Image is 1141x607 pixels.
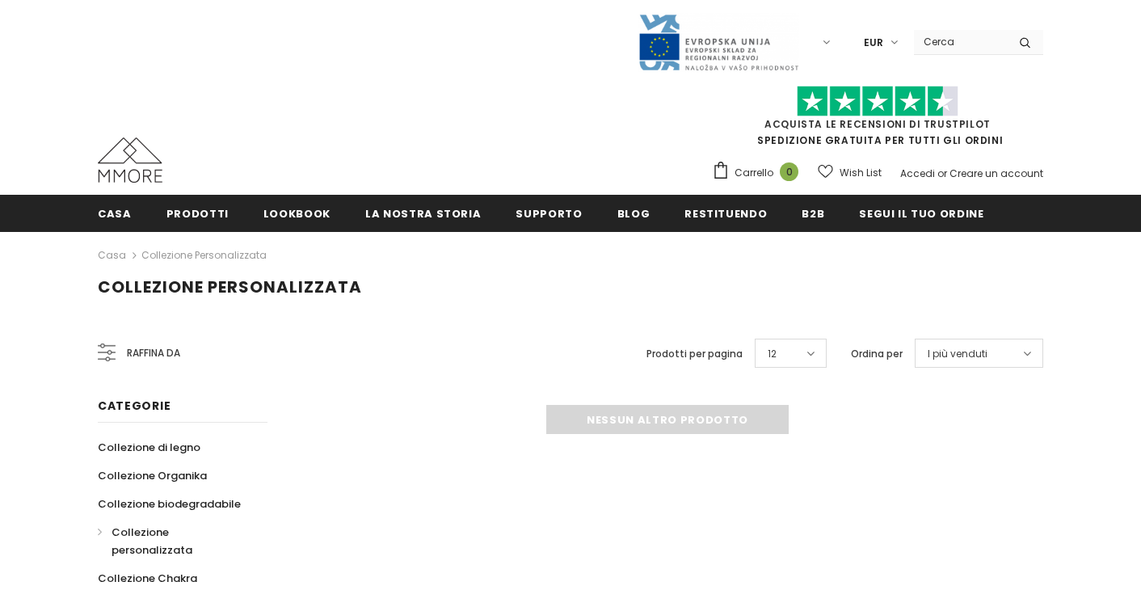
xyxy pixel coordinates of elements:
span: Collezione personalizzata [98,276,362,298]
a: Prodotti [166,195,229,231]
span: 0 [780,162,798,181]
span: B2B [802,206,824,221]
label: Ordina per [851,346,903,362]
span: Wish List [840,165,882,181]
img: Fidati di Pilot Stars [797,86,958,117]
span: Categorie [98,398,171,414]
span: EUR [864,35,883,51]
a: La nostra storia [365,195,481,231]
label: Prodotti per pagina [646,346,743,362]
span: Casa [98,206,132,221]
a: Casa [98,246,126,265]
a: Collezione personalizzata [98,518,250,564]
a: Wish List [818,158,882,187]
a: B2B [802,195,824,231]
input: Search Site [914,30,1007,53]
span: Blog [617,206,650,221]
span: SPEDIZIONE GRATUITA PER TUTTI GLI ORDINI [712,93,1043,147]
a: Acquista le recensioni di TrustPilot [764,117,991,131]
a: Collezione Chakra [98,564,197,592]
a: Collezione Organika [98,462,207,490]
span: Carrello [735,165,773,181]
a: Segui il tuo ordine [859,195,983,231]
a: Accedi [900,167,935,180]
span: Collezione di legno [98,440,200,455]
span: Prodotti [166,206,229,221]
span: or [937,167,947,180]
a: Casa [98,195,132,231]
a: Collezione personalizzata [141,248,267,262]
a: Restituendo [684,195,767,231]
a: Collezione biodegradabile [98,490,241,518]
span: Restituendo [684,206,767,221]
img: Casi MMORE [98,137,162,183]
a: Collezione di legno [98,433,200,462]
a: Javni Razpis [638,35,799,48]
a: Creare un account [949,167,1043,180]
span: Collezione Organika [98,468,207,483]
span: 12 [768,346,777,362]
a: Lookbook [263,195,331,231]
span: Segui il tuo ordine [859,206,983,221]
span: Collezione biodegradabile [98,496,241,512]
a: Blog [617,195,650,231]
span: Raffina da [127,344,180,362]
img: Javni Razpis [638,13,799,72]
span: I più venduti [928,346,987,362]
a: supporto [516,195,582,231]
span: Collezione personalizzata [112,525,192,558]
span: Collezione Chakra [98,571,197,586]
a: Carrello 0 [712,161,806,185]
span: Lookbook [263,206,331,221]
span: supporto [516,206,582,221]
span: La nostra storia [365,206,481,221]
